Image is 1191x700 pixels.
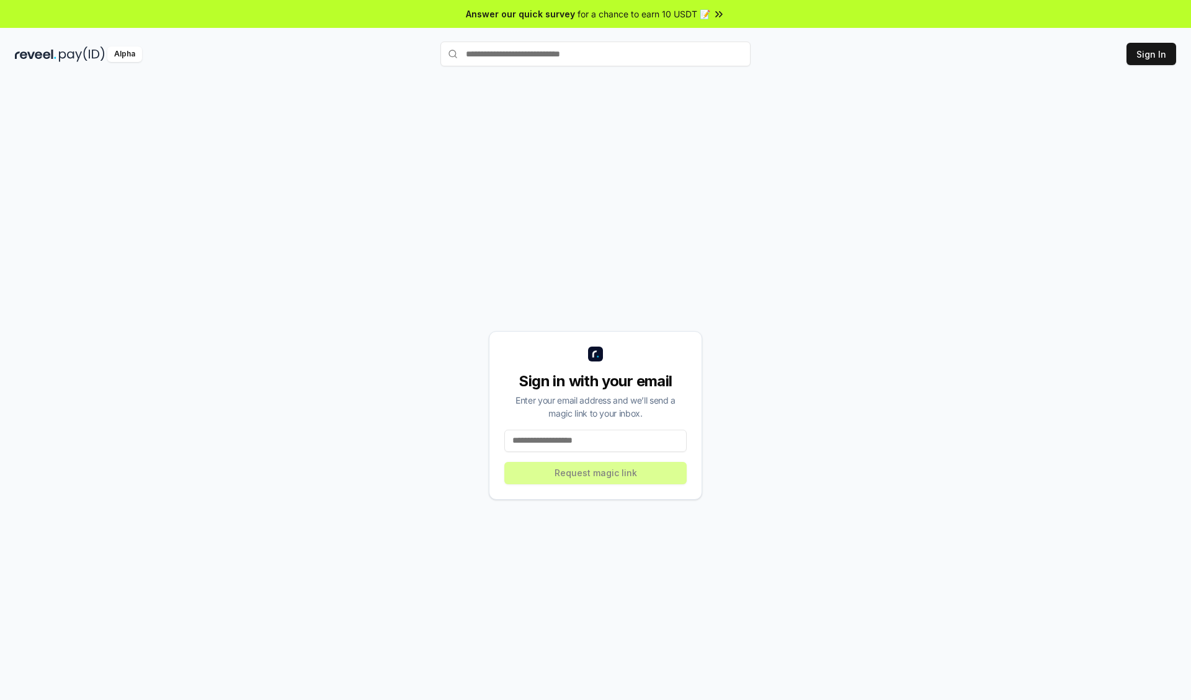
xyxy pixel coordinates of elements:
img: pay_id [59,47,105,62]
img: reveel_dark [15,47,56,62]
button: Sign In [1126,43,1176,65]
div: Sign in with your email [504,371,687,391]
div: Enter your email address and we’ll send a magic link to your inbox. [504,394,687,420]
span: for a chance to earn 10 USDT 📝 [578,7,710,20]
div: Alpha [107,47,142,62]
img: logo_small [588,347,603,361]
span: Answer our quick survey [466,7,575,20]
